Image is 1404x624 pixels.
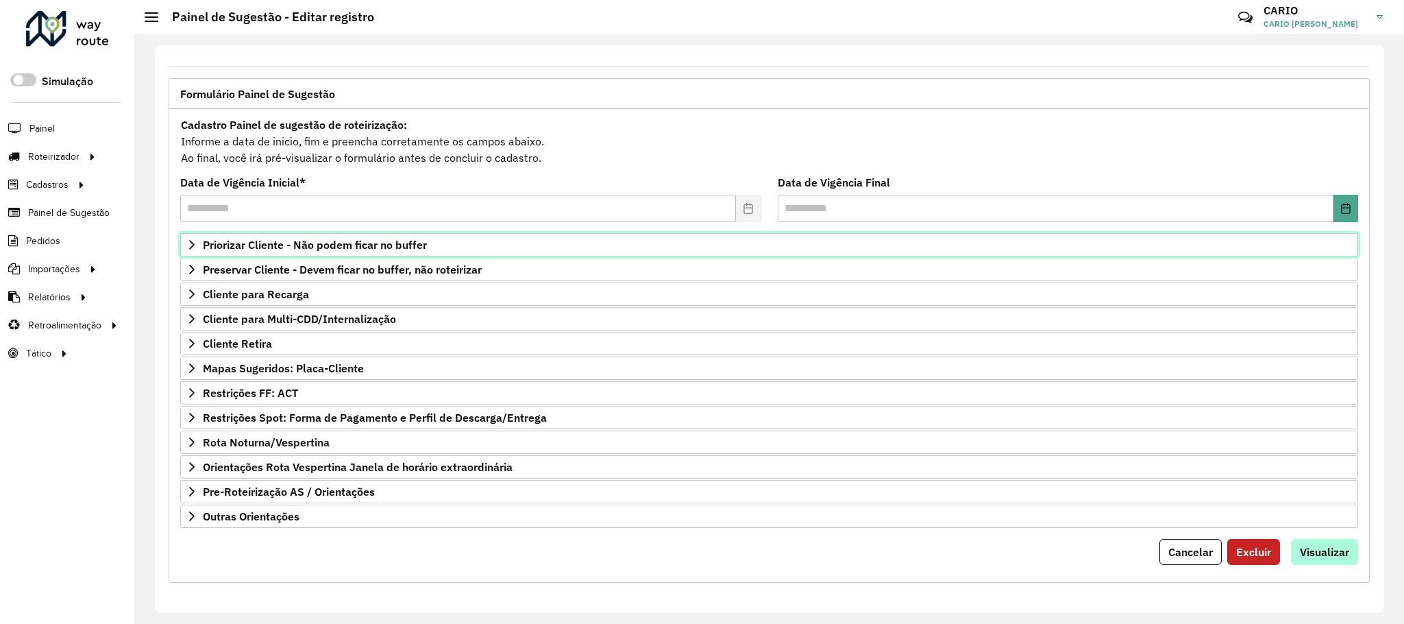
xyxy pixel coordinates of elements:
a: Restrições Spot: Forma de Pagamento e Perfil de Descarga/Entrega [180,406,1358,429]
span: Restrições Spot: Forma de Pagamento e Perfil de Descarga/Entrega [203,412,547,423]
span: Mapas Sugeridos: Placa-Cliente [203,363,364,374]
span: Retroalimentação [28,318,101,333]
a: Outras Orientações [180,505,1358,528]
a: Cliente para Multi-CDD/Internalização [180,307,1358,331]
a: Priorizar Cliente - Não podem ficar no buffer [180,233,1358,256]
a: Cliente para Recarga [180,283,1358,306]
span: Visualizar [1300,545,1349,559]
span: Importações [28,262,80,276]
span: Priorizar Cliente - Não podem ficar no buffer [203,239,427,250]
span: Cancelar [1168,545,1213,559]
button: Choose Date [1333,195,1358,222]
div: Informe a data de inicio, fim e preencha corretamente os campos abaixo. Ao final, você irá pré-vi... [180,116,1358,167]
span: Outras Orientações [203,511,299,522]
label: Data de Vigência Final [778,174,890,191]
button: Visualizar [1291,539,1358,565]
span: Relatórios [28,290,71,304]
span: Tático [26,346,51,361]
a: Mapas Sugeridos: Placa-Cliente [180,357,1358,380]
span: Cliente para Multi-CDD/Internalização [203,313,396,324]
span: Pre-Roteirização AS / Orientações [203,486,375,497]
label: Data de Vigência Inicial [180,174,306,191]
a: Rota Noturna/Vespertina [180,431,1358,454]
a: Orientações Rota Vespertina Janela de horário extraordinária [180,455,1358,479]
span: Formulário Painel de Sugestão [180,88,335,99]
button: Cancelar [1159,539,1222,565]
span: Pedidos [26,234,60,248]
span: CARIO [PERSON_NAME] [1264,18,1366,30]
span: Roteirizador [28,149,79,164]
label: Simulação [42,73,93,90]
span: Orientações Rota Vespertina Janela de horário extraordinária [203,461,513,472]
span: Rota Noturna/Vespertina [203,437,330,448]
button: Excluir [1227,539,1280,565]
span: Painel [29,121,55,136]
span: Restrições FF: ACT [203,387,298,398]
h2: Painel de Sugestão - Editar registro [158,10,374,25]
span: Excluir [1236,545,1271,559]
a: Pre-Roteirização AS / Orientações [180,480,1358,503]
h3: CARIO [1264,4,1366,17]
a: Restrições FF: ACT [180,381,1358,405]
a: Cliente Retira [180,332,1358,355]
span: Painel de Sugestão [28,206,110,220]
span: Cliente para Recarga [203,289,309,300]
a: Contato Rápido [1231,3,1260,32]
span: Cliente Retira [203,338,272,349]
strong: Cadastro Painel de sugestão de roteirização: [181,118,407,132]
span: Cadastros [26,178,69,192]
span: Preservar Cliente - Devem ficar no buffer, não roteirizar [203,264,482,275]
a: Preservar Cliente - Devem ficar no buffer, não roteirizar [180,258,1358,281]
